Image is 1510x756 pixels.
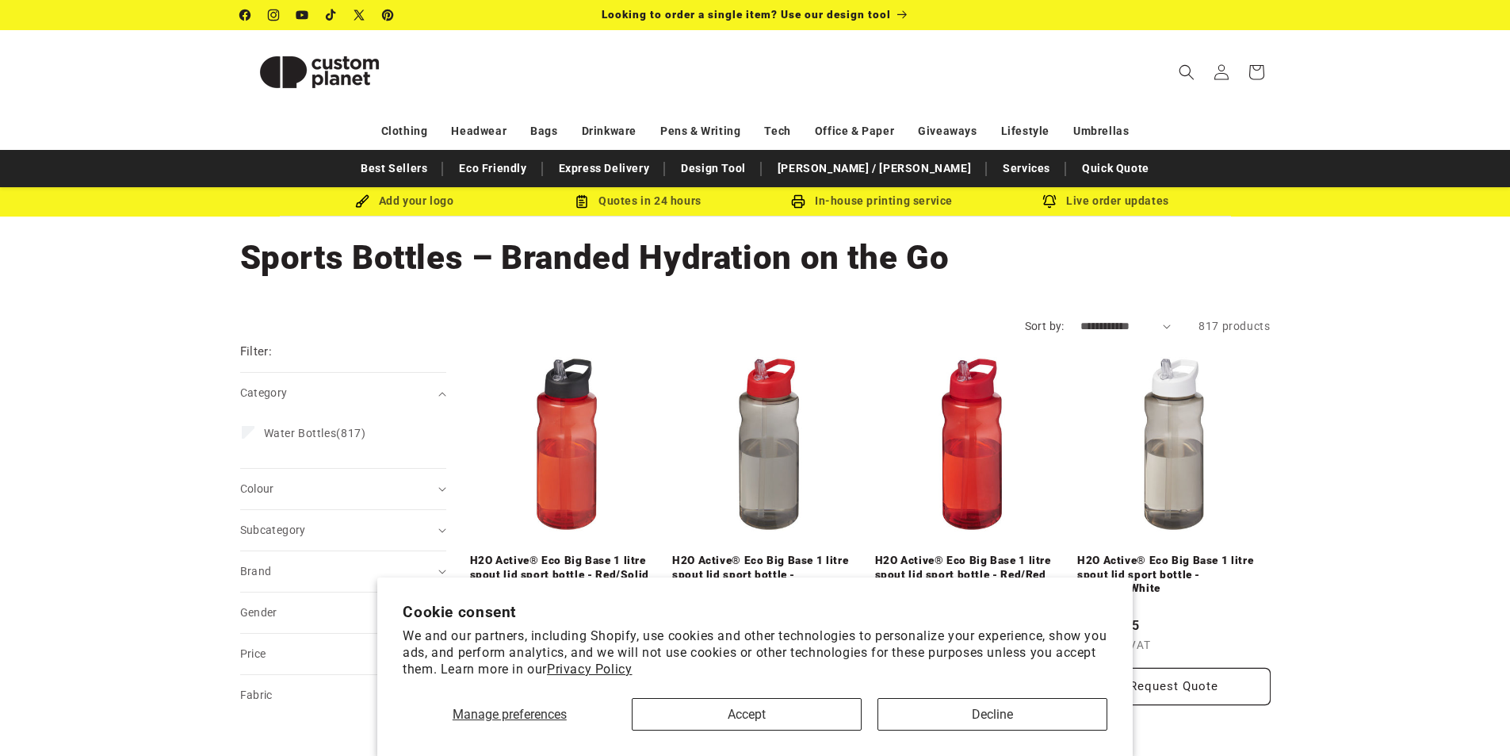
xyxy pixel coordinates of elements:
[770,155,979,182] a: [PERSON_NAME] / [PERSON_NAME]
[877,698,1107,731] button: Decline
[451,155,534,182] a: Eco Friendly
[791,194,805,209] img: In-house printing
[240,551,446,592] summary: Brand (0 selected)
[355,194,369,209] img: Brush Icon
[240,510,446,551] summary: Subcategory (0 selected)
[240,593,446,633] summary: Gender (0 selected)
[234,30,404,113] a: Custom Planet
[530,117,557,145] a: Bags
[240,343,273,361] h2: Filter:
[660,117,740,145] a: Pens & Writing
[453,707,567,722] span: Manage preferences
[403,698,616,731] button: Manage preferences
[1073,117,1129,145] a: Umbrellas
[403,603,1107,621] h2: Cookie consent
[240,647,266,660] span: Price
[1042,194,1057,209] img: Order updates
[1025,320,1065,332] label: Sort by:
[240,469,446,509] summary: Colour (0 selected)
[582,117,636,145] a: Drinkware
[764,117,790,145] a: Tech
[1074,155,1157,182] a: Quick Quote
[240,482,274,495] span: Colour
[240,373,446,413] summary: Category (0 selected)
[547,662,632,677] a: Privacy Policy
[264,426,366,440] span: (817)
[815,117,894,145] a: Office & Paper
[240,689,273,701] span: Fabric
[288,191,522,211] div: Add your logo
[1198,320,1270,332] span: 817 products
[451,117,507,145] a: Headwear
[240,565,272,578] span: Brand
[1077,668,1271,705] button: Request Quote
[403,628,1107,677] p: We and our partners, including Shopify, use cookies and other technologies to personalize your ex...
[989,191,1223,211] div: Live order updates
[1001,117,1049,145] a: Lifestyle
[470,554,663,596] a: H2O Active® Eco Big Base 1 litre spout lid sport bottle - Red/Solid black
[551,155,658,182] a: Express Delivery
[995,155,1058,182] a: Services
[632,698,862,731] button: Accept
[755,191,989,211] div: In-house printing service
[875,554,1068,581] a: H2O Active® Eco Big Base 1 litre spout lid sport bottle - Red/Red
[673,155,754,182] a: Design Tool
[353,155,435,182] a: Best Sellers
[1077,554,1271,596] a: H2O Active® Eco Big Base 1 litre spout lid sport bottle - Charcoal/White
[240,386,288,399] span: Category
[575,194,589,209] img: Order Updates Icon
[240,634,446,674] summary: Price
[1245,585,1510,756] iframe: Chat Widget
[381,117,428,145] a: Clothing
[522,191,755,211] div: Quotes in 24 hours
[240,675,446,716] summary: Fabric (0 selected)
[672,554,866,596] a: H2O Active® Eco Big Base 1 litre spout lid sport bottle - Charcoal/Red
[240,524,306,536] span: Subcategory
[240,606,277,619] span: Gender
[1169,55,1204,90] summary: Search
[602,8,891,21] span: Looking to order a single item? Use our design tool
[264,427,337,439] span: Water Bottles
[240,36,399,108] img: Custom Planet
[240,236,1271,279] h1: Sports Bottles – Branded Hydration on the Go
[918,117,977,145] a: Giveaways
